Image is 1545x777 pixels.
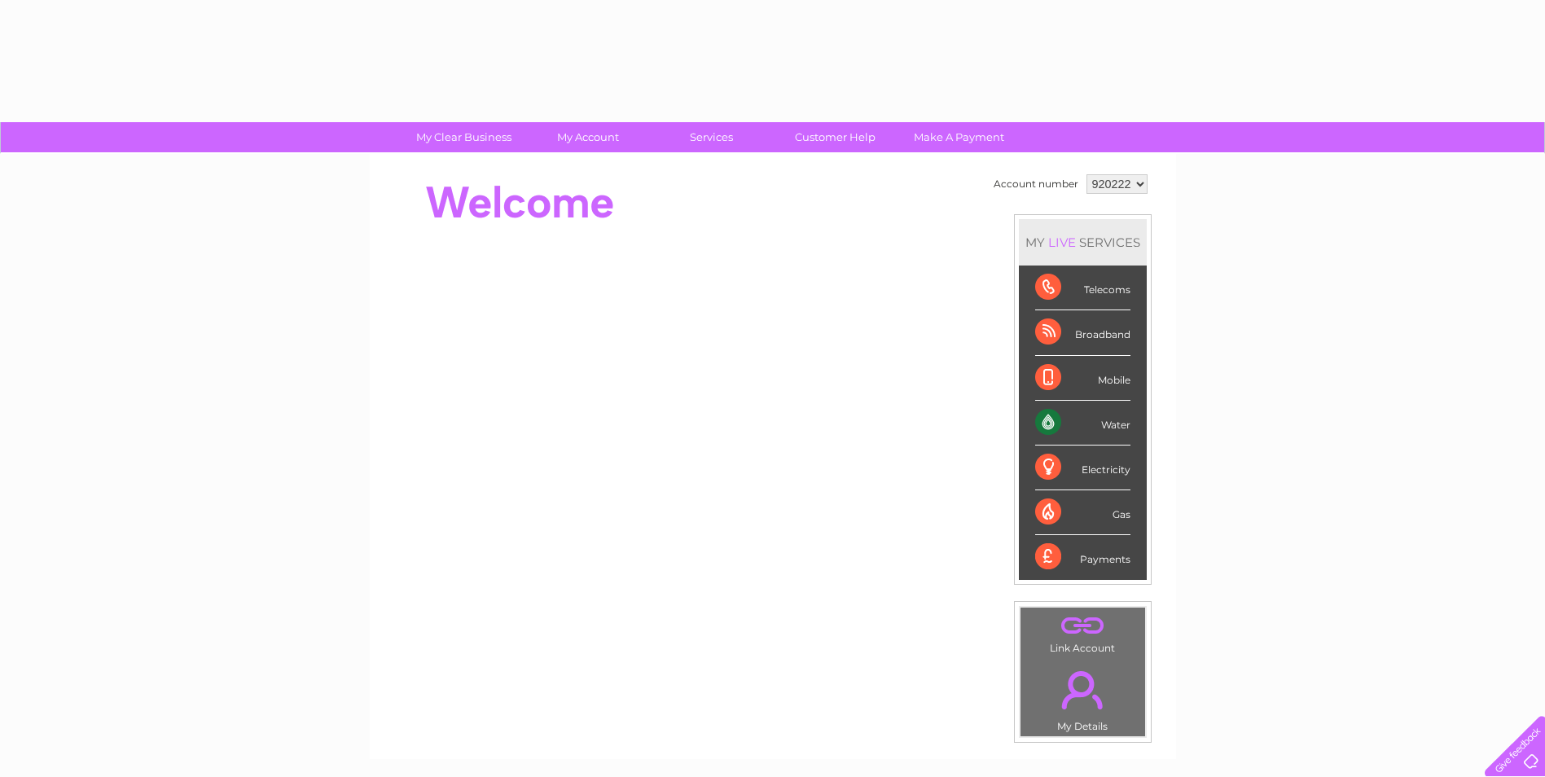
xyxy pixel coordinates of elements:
div: Electricity [1035,446,1130,490]
div: Water [1035,401,1130,446]
div: Telecoms [1035,266,1130,310]
a: Customer Help [768,122,902,152]
div: MY SERVICES [1019,219,1147,266]
td: Account number [990,170,1082,198]
a: Services [644,122,779,152]
div: Broadband [1035,310,1130,355]
div: LIVE [1045,235,1079,250]
div: Payments [1035,535,1130,579]
td: My Details [1020,657,1146,737]
a: . [1025,612,1141,640]
div: Mobile [1035,356,1130,401]
a: . [1025,661,1141,718]
a: Make A Payment [892,122,1026,152]
div: Gas [1035,490,1130,535]
a: My Clear Business [397,122,531,152]
a: My Account [520,122,655,152]
td: Link Account [1020,607,1146,658]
